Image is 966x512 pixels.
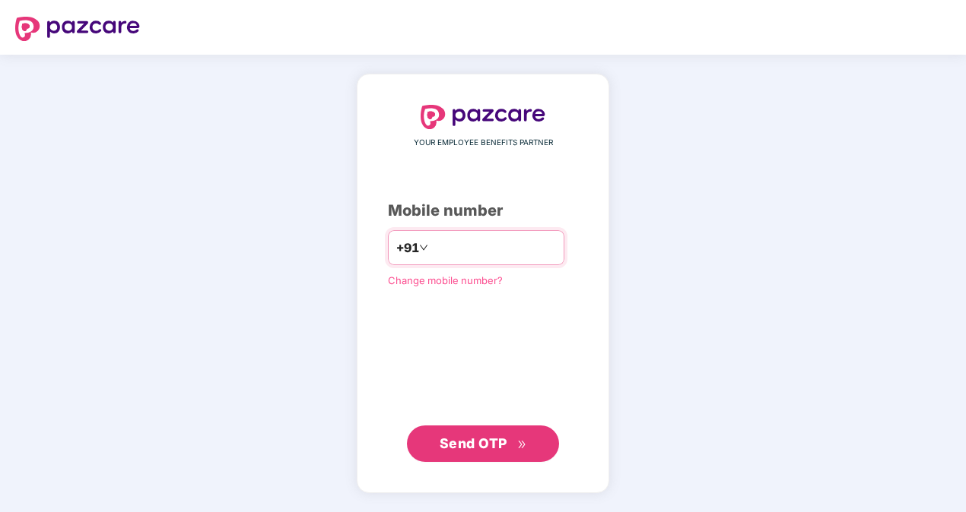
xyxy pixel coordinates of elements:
span: double-right [517,440,527,450]
span: YOUR EMPLOYEE BENEFITS PARTNER [414,137,553,149]
span: +91 [396,239,419,258]
img: logo [421,105,545,129]
span: down [419,243,428,252]
button: Send OTPdouble-right [407,425,559,462]
a: Change mobile number? [388,274,503,286]
span: Send OTP [440,435,507,451]
img: logo [15,17,140,41]
div: Mobile number [388,199,578,223]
